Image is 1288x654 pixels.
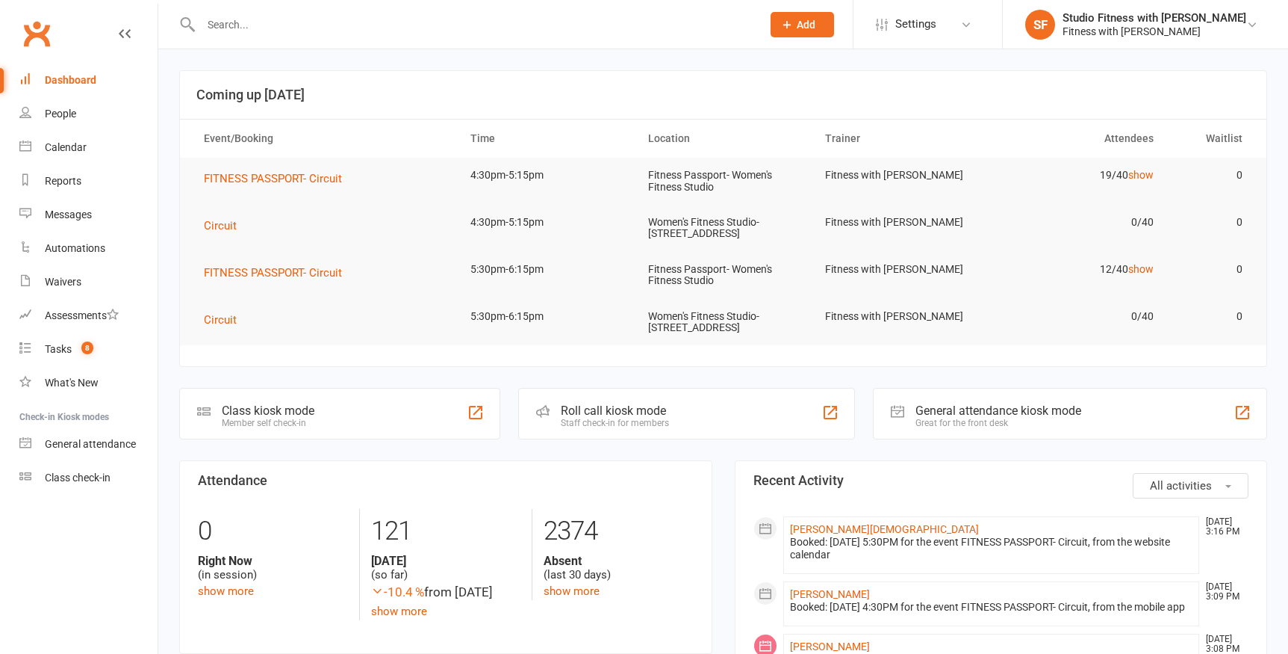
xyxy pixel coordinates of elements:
td: 0/40 [989,299,1167,334]
div: General attendance kiosk mode [915,404,1081,418]
a: People [19,97,158,131]
button: Add [771,12,834,37]
a: Assessments [19,299,158,333]
td: Fitness with [PERSON_NAME] [812,252,989,287]
a: Messages [19,198,158,232]
div: Roll call kiosk mode [561,404,669,418]
span: Settings [895,7,936,41]
div: Dashboard [45,74,96,86]
a: [PERSON_NAME] [790,588,870,600]
div: (last 30 days) [544,554,693,582]
button: FITNESS PASSPORT- Circuit [204,264,352,282]
div: General attendance [45,438,136,450]
div: (in session) [198,554,348,582]
span: -10.4 % [371,584,424,599]
div: 2374 [544,509,693,554]
div: Member self check-in [222,418,314,428]
td: 5:30pm-6:15pm [457,299,635,334]
a: show [1128,263,1154,275]
a: Automations [19,232,158,265]
div: Reports [45,175,81,187]
td: Women's Fitness Studio- [STREET_ADDRESS] [635,299,812,346]
span: FITNESS PASSPORT- Circuit [204,172,342,185]
a: [PERSON_NAME][DEMOGRAPHIC_DATA] [790,523,979,535]
td: Fitness with [PERSON_NAME] [812,205,989,240]
td: 19/40 [989,158,1167,193]
span: Add [797,19,815,31]
div: Tasks [45,343,72,355]
div: Staff check-in for members [561,418,669,428]
a: Reports [19,164,158,198]
span: FITNESS PASSPORT- Circuit [204,266,342,280]
button: FITNESS PASSPORT- Circuit [204,170,352,188]
div: Waivers [45,276,81,288]
time: [DATE] 3:09 PM [1198,582,1248,602]
div: Calendar [45,141,87,153]
td: Fitness Passport- Women's Fitness Studio [635,158,812,205]
th: Location [635,120,812,158]
h3: Attendance [198,473,694,488]
div: Class kiosk mode [222,404,314,418]
td: 0 [1167,158,1256,193]
div: SF [1025,10,1055,40]
th: Time [457,120,635,158]
th: Trainer [812,120,989,158]
div: What's New [45,377,99,389]
a: Dashboard [19,64,158,97]
div: Assessments [45,309,119,321]
div: Class check-in [45,472,111,484]
td: 4:30pm-5:15pm [457,205,635,240]
span: All activities [1150,479,1212,493]
td: Fitness with [PERSON_NAME] [812,158,989,193]
span: Circuit [204,219,237,232]
td: 0/40 [989,205,1167,240]
div: from [DATE] [371,582,520,602]
div: Messages [45,209,92,220]
td: 5:30pm-6:15pm [457,252,635,287]
a: Clubworx [18,15,55,52]
a: Tasks 8 [19,333,158,366]
th: Event/Booking [190,120,457,158]
input: Search... [196,14,751,35]
a: Calendar [19,131,158,164]
th: Attendees [989,120,1167,158]
h3: Recent Activity [753,473,1249,488]
a: What's New [19,366,158,400]
td: 0 [1167,252,1256,287]
td: 0 [1167,299,1256,334]
div: Great for the front desk [915,418,1081,428]
button: All activities [1133,473,1248,499]
td: 4:30pm-5:15pm [457,158,635,193]
a: show [1128,169,1154,181]
a: show more [198,584,254,598]
button: Circuit [204,217,247,235]
td: Fitness Passport- Women's Fitness Studio [635,252,812,299]
a: General attendance kiosk mode [19,428,158,461]
div: People [45,108,76,120]
td: Fitness with [PERSON_NAME] [812,299,989,334]
strong: Right Now [198,554,348,568]
strong: Absent [544,554,693,568]
a: show more [371,605,427,618]
th: Waitlist [1167,120,1256,158]
a: show more [544,584,600,598]
h3: Coming up [DATE] [196,87,1250,102]
div: 121 [371,509,520,554]
div: 0 [198,509,348,554]
div: (so far) [371,554,520,582]
time: [DATE] 3:16 PM [1198,517,1248,537]
strong: [DATE] [371,554,520,568]
a: Class kiosk mode [19,461,158,495]
a: [PERSON_NAME] [790,641,870,653]
div: Studio Fitness with [PERSON_NAME] [1063,11,1246,25]
div: Fitness with [PERSON_NAME] [1063,25,1246,38]
td: 12/40 [989,252,1167,287]
span: 8 [81,342,93,354]
a: Waivers [19,265,158,299]
div: Booked: [DATE] 4:30PM for the event FITNESS PASSPORT- Circuit, from the mobile app [790,601,1193,614]
div: Booked: [DATE] 5:30PM for the event FITNESS PASSPORT- Circuit, from the website calendar [790,536,1193,561]
button: Circuit [204,311,247,329]
td: Women's Fitness Studio- [STREET_ADDRESS] [635,205,812,252]
td: 0 [1167,205,1256,240]
span: Circuit [204,313,237,327]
